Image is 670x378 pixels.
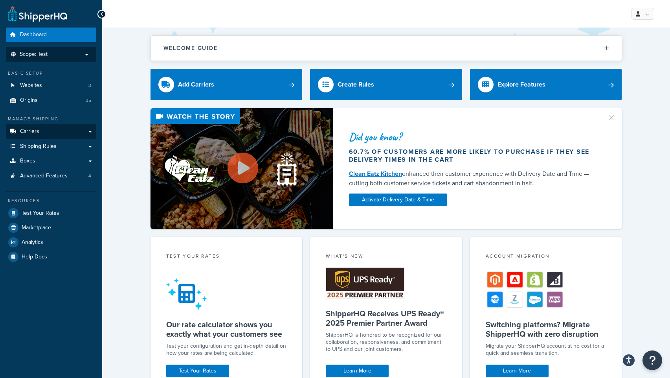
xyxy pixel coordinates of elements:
div: Basic Setup [6,70,96,77]
div: Did you know? [349,131,597,142]
span: Carriers [20,128,39,135]
span: 3 [88,82,91,89]
a: Marketplace [6,221,96,235]
div: What's New [326,253,446,262]
img: Video thumbnail [151,108,333,229]
li: Websites [6,78,96,93]
a: Learn More [486,365,549,377]
a: Activate Delivery Date & Time [349,194,447,206]
h2: Welcome Guide [163,45,218,51]
span: 4 [88,173,91,179]
span: Dashboard [20,31,47,38]
p: ShipperHQ is honored to be recognized for our collaboration, responsiveness, and commitment to UP... [326,332,446,353]
h5: Our rate calculator shows you exactly what your customers see [166,320,287,339]
div: Resources [6,197,96,204]
a: Dashboard [6,28,96,42]
div: Test your configuration and get in-depth detail on how your rates are being calculated. [166,343,287,357]
span: 35 [86,97,91,104]
a: Explore Features [470,69,622,100]
div: Test your rates [166,253,287,262]
div: Manage Shipping [6,116,96,122]
span: Marketplace [22,225,51,231]
span: Help Docs [22,254,47,260]
a: Clean Eatz Kitchen [349,169,402,178]
a: Boxes [6,154,96,168]
a: Analytics [6,235,96,249]
div: Explore Features [497,79,545,90]
li: Advanced Features [6,169,96,183]
span: Analytics [22,239,43,246]
a: Websites3 [6,78,96,93]
a: Help Docs [6,250,96,264]
li: Origins [6,93,96,108]
span: Boxes [20,158,35,164]
a: Create Rules [310,69,462,100]
span: Test Your Rates [22,210,59,217]
div: enhanced their customer experience with Delivery Date and Time — cutting both customer service ti... [349,169,597,188]
span: Origins [20,97,38,104]
a: Learn More [326,365,389,377]
a: Carriers [6,124,96,139]
span: Advanced Features [20,173,68,179]
div: Account Migration [486,253,606,262]
h5: ShipperHQ Receives UPS Ready® 2025 Premier Partner Award [326,309,446,328]
a: Add Carriers [151,69,303,100]
span: Scope: Test [20,51,48,58]
h5: Switching platforms? Migrate ShipperHQ with zero disruption [486,320,606,339]
button: Welcome Guide [151,36,622,61]
a: Shipping Rules [6,139,96,154]
a: Test Your Rates [6,206,96,220]
div: Create Rules [338,79,374,90]
button: Open Resource Center [642,350,662,370]
div: Migrate your ShipperHQ account at no cost for a quick and seamless transition. [486,343,606,357]
span: Shipping Rules [20,143,57,150]
div: 60.7% of customers are more likely to purchase if they see delivery times in the cart [349,148,597,164]
a: Origins35 [6,93,96,108]
div: Add Carriers [178,79,214,90]
a: Advanced Features4 [6,169,96,183]
span: Websites [20,82,42,89]
a: Test Your Rates [166,365,229,377]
